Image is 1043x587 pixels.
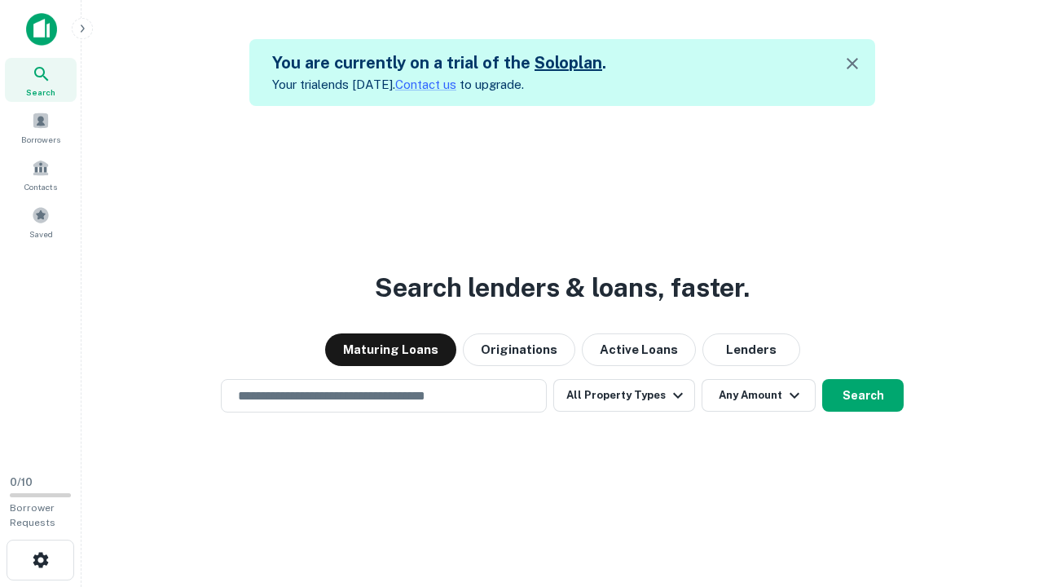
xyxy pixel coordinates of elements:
[822,379,904,412] button: Search
[5,105,77,149] a: Borrowers
[375,268,750,307] h3: Search lenders & loans, faster.
[24,180,57,193] span: Contacts
[272,75,606,95] p: Your trial ends [DATE]. to upgrade.
[5,200,77,244] a: Saved
[10,476,33,488] span: 0 / 10
[395,77,456,91] a: Contact us
[21,133,60,146] span: Borrowers
[29,227,53,241] span: Saved
[325,333,456,366] button: Maturing Loans
[702,379,816,412] button: Any Amount
[5,152,77,196] a: Contacts
[702,333,800,366] button: Lenders
[272,51,606,75] h5: You are currently on a trial of the .
[582,333,696,366] button: Active Loans
[26,13,57,46] img: capitalize-icon.png
[962,457,1043,535] iframe: Chat Widget
[535,53,602,73] a: Soloplan
[553,379,695,412] button: All Property Types
[10,502,55,528] span: Borrower Requests
[463,333,575,366] button: Originations
[26,86,55,99] span: Search
[5,58,77,102] a: Search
